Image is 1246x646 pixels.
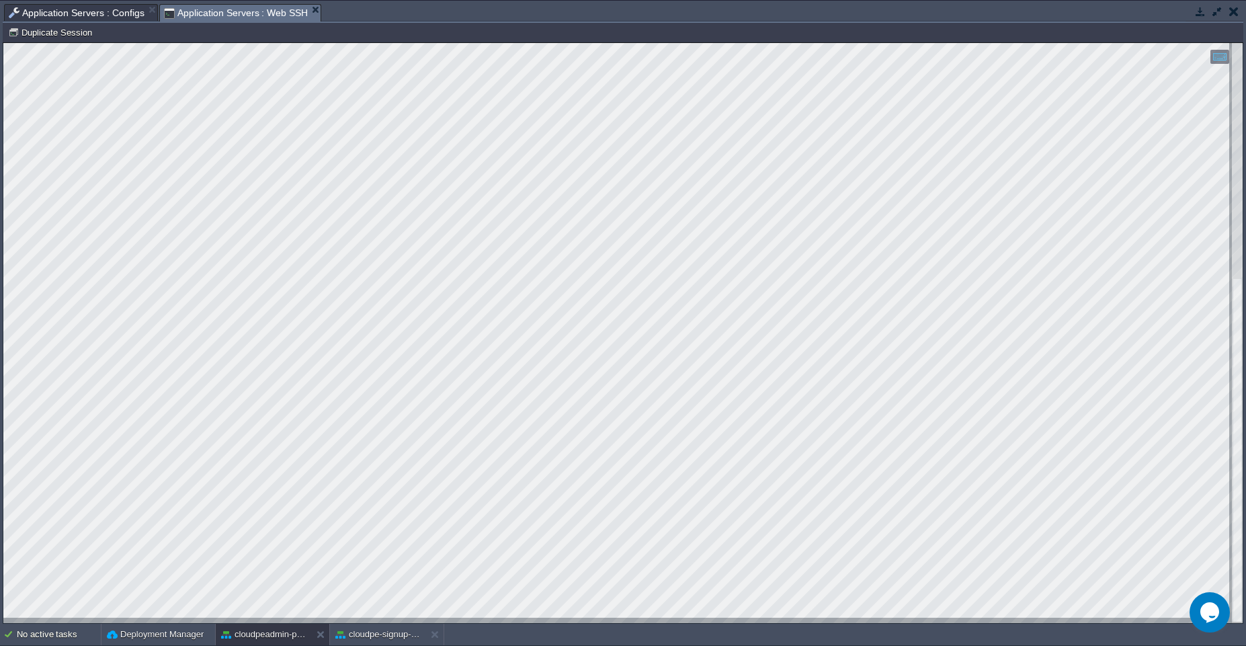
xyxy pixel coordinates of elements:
span: Application Servers : Web SSH [164,5,308,22]
span: Application Servers : Configs [9,5,144,21]
div: No active tasks [17,624,101,645]
button: Duplicate Session [8,26,96,38]
button: cloudpe-signup-test [335,628,420,641]
iframe: chat widget [1190,592,1233,633]
button: Deployment Manager [107,628,204,641]
button: cloudpeadmin-production [221,628,306,641]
